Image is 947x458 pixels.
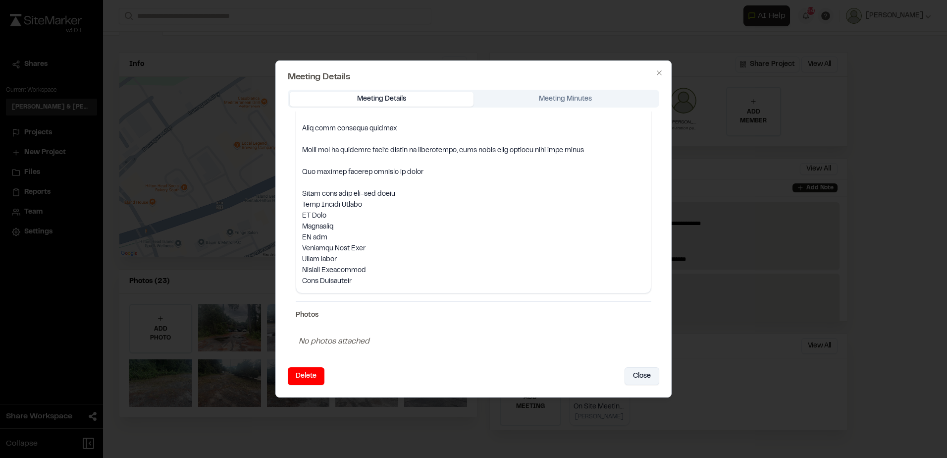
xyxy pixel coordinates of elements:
h3: Photos [296,310,651,321]
button: Meeting Details [290,92,473,107]
button: Meeting Minutes [473,92,657,107]
button: Delete [288,367,324,385]
button: Close [625,367,659,385]
h2: Meeting Details [288,73,659,82]
p: No photos attached [299,336,369,347]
